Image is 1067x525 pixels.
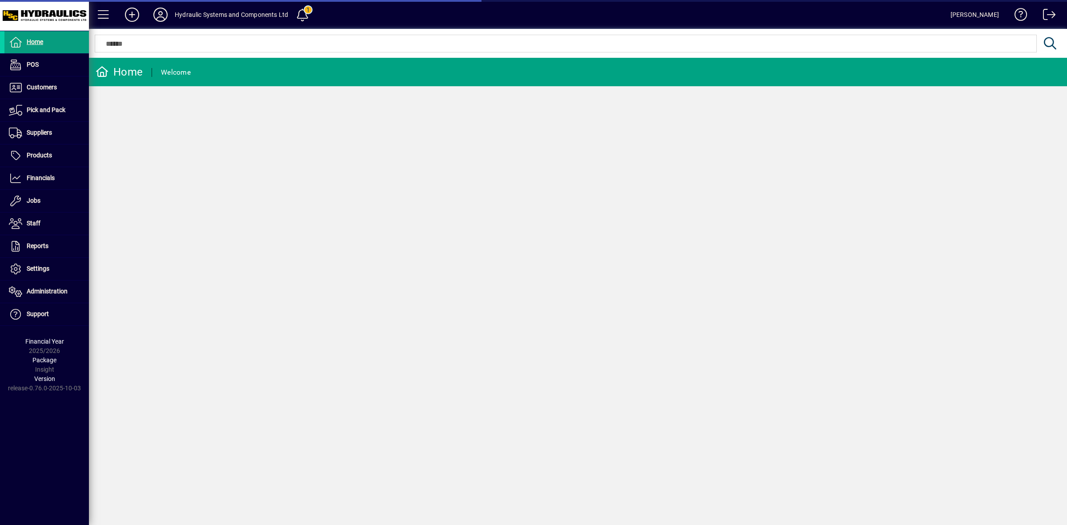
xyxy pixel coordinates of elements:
[27,84,57,91] span: Customers
[27,310,49,317] span: Support
[27,61,39,68] span: POS
[4,144,89,167] a: Products
[175,8,288,22] div: Hydraulic Systems and Components Ltd
[27,265,49,272] span: Settings
[27,38,43,45] span: Home
[4,167,89,189] a: Financials
[27,197,40,204] span: Jobs
[146,7,175,23] button: Profile
[4,54,89,76] a: POS
[161,65,191,80] div: Welcome
[27,174,55,181] span: Financials
[4,281,89,303] a: Administration
[4,212,89,235] a: Staff
[4,99,89,121] a: Pick and Pack
[4,122,89,144] a: Suppliers
[32,357,56,364] span: Package
[4,76,89,99] a: Customers
[27,129,52,136] span: Suppliers
[34,375,55,382] span: Version
[1008,2,1027,31] a: Knowledge Base
[27,242,48,249] span: Reports
[4,235,89,257] a: Reports
[27,288,68,295] span: Administration
[27,220,40,227] span: Staff
[4,258,89,280] a: Settings
[4,303,89,325] a: Support
[951,8,999,22] div: [PERSON_NAME]
[25,338,64,345] span: Financial Year
[4,190,89,212] a: Jobs
[27,152,52,159] span: Products
[118,7,146,23] button: Add
[27,106,65,113] span: Pick and Pack
[1036,2,1056,31] a: Logout
[96,65,143,79] div: Home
